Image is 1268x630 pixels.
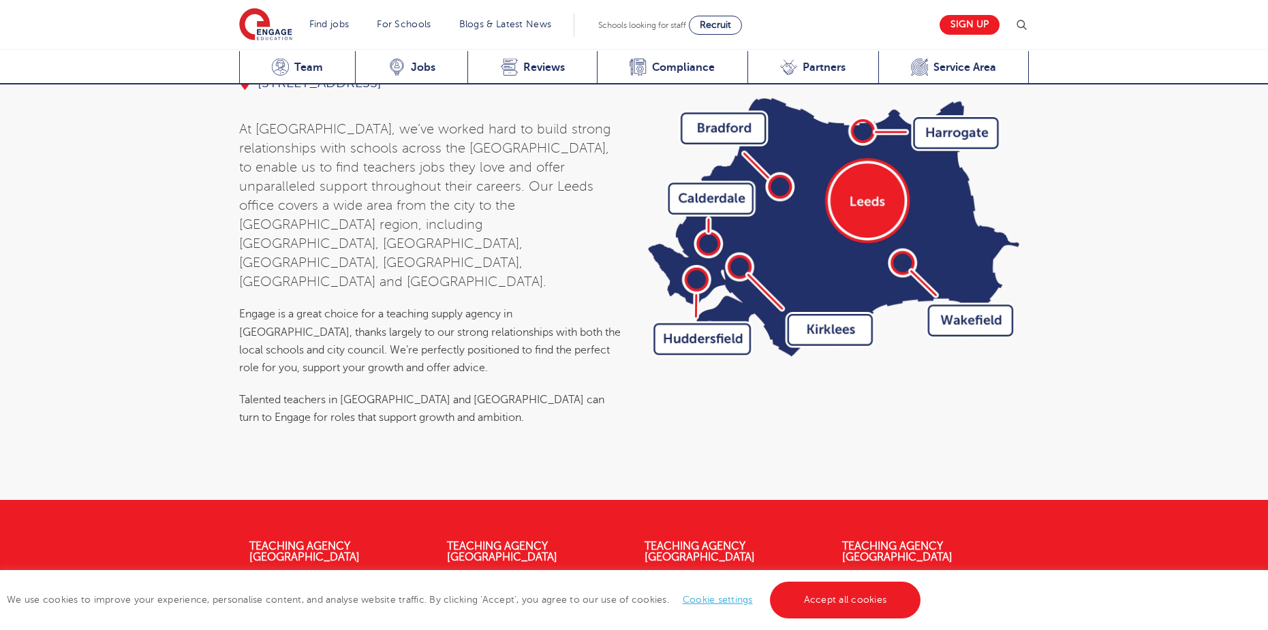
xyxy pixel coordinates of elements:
[842,540,953,563] a: Teaching Agency [GEOGRAPHIC_DATA]
[249,540,360,563] a: Teaching Agency [GEOGRAPHIC_DATA]
[239,308,621,374] span: Engage is a great choice for a teaching supply agency in [GEOGRAPHIC_DATA], thanks largely to our...
[770,582,921,618] a: Accept all cookies
[597,51,747,84] a: Compliance
[459,19,552,29] a: Blogs & Latest News
[933,61,996,74] span: Service Area
[652,61,715,74] span: Compliance
[377,19,431,29] a: For Schools
[411,61,435,74] span: Jobs
[523,61,565,74] span: Reviews
[355,51,467,84] a: Jobs
[700,20,731,30] span: Recruit
[803,61,846,74] span: Partners
[239,394,604,424] span: Talented teachers in [GEOGRAPHIC_DATA] and [GEOGRAPHIC_DATA] can turn to Engage for roles that su...
[689,16,742,35] a: Recruit
[239,122,610,289] span: At [GEOGRAPHIC_DATA], we’ve worked hard to build strong relationships with schools across the [GE...
[447,540,557,563] a: Teaching Agency [GEOGRAPHIC_DATA]
[7,595,924,605] span: We use cookies to improve your experience, personalise content, and analyse website traffic. By c...
[683,595,753,605] a: Cookie settings
[467,51,597,84] a: Reviews
[747,51,878,84] a: Partners
[294,61,323,74] span: Team
[878,51,1030,84] a: Service Area
[645,540,755,563] a: Teaching Agency [GEOGRAPHIC_DATA]
[239,51,356,84] a: Team
[940,15,1000,35] a: Sign up
[309,19,350,29] a: Find jobs
[598,20,686,30] span: Schools looking for staff
[239,8,292,42] img: Engage Education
